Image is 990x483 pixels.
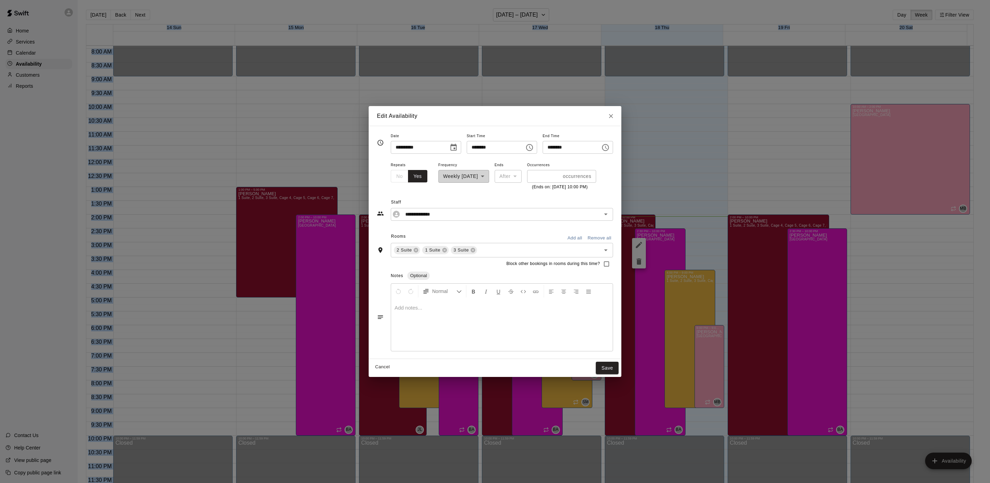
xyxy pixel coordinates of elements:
div: After [495,170,522,183]
button: Choose date, selected date is Sep 18, 2025 [447,141,460,154]
span: Date [391,132,461,141]
button: Undo [392,285,404,297]
div: outlined button group [391,170,427,183]
button: Yes [408,170,427,183]
button: Choose time, selected time is 10:00 PM [599,141,612,154]
span: Occurrences [527,161,596,170]
button: Right Align [570,285,582,297]
span: Staff [391,197,613,208]
span: 3 Suite [451,247,472,254]
p: (Ends on: [DATE] 10:00 PM) [532,184,591,191]
button: Add all [564,233,586,244]
button: Center Align [558,285,570,297]
span: Notes [391,273,403,278]
span: Repeats [391,161,433,170]
svg: Rooms [377,247,384,254]
button: Formatting Options [420,285,465,297]
button: Format Underline [493,285,504,297]
span: Optional [407,273,429,278]
span: Rooms [391,234,406,239]
svg: Notes [377,314,384,321]
button: Save [596,362,619,375]
button: Insert Code [517,285,529,297]
span: Ends [495,161,522,170]
span: Start Time [467,132,537,141]
p: occurrences [563,173,591,180]
button: Redo [405,285,417,297]
button: Justify Align [583,285,594,297]
button: Remove all [586,233,613,244]
span: Normal [432,288,456,295]
button: Cancel [371,362,394,372]
span: End Time [543,132,613,141]
button: Open [601,209,611,219]
div: 1 Suite [422,246,448,254]
span: Frequency [438,161,489,170]
h6: Edit Availability [377,112,417,121]
span: Block other bookings in rooms during this time? [506,261,600,267]
button: Format Strikethrough [505,285,517,297]
button: Open [601,245,611,255]
svg: Timing [377,139,384,146]
button: Choose time, selected time is 2:30 PM [523,141,536,154]
button: Format Bold [468,285,479,297]
span: 1 Suite [422,247,443,254]
svg: Staff [377,210,384,217]
button: Left Align [545,285,557,297]
button: Format Italics [480,285,492,297]
button: Insert Link [530,285,542,297]
button: Close [605,110,617,122]
div: 2 Suite [394,246,420,254]
div: 3 Suite [451,246,477,254]
span: 2 Suite [394,247,415,254]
